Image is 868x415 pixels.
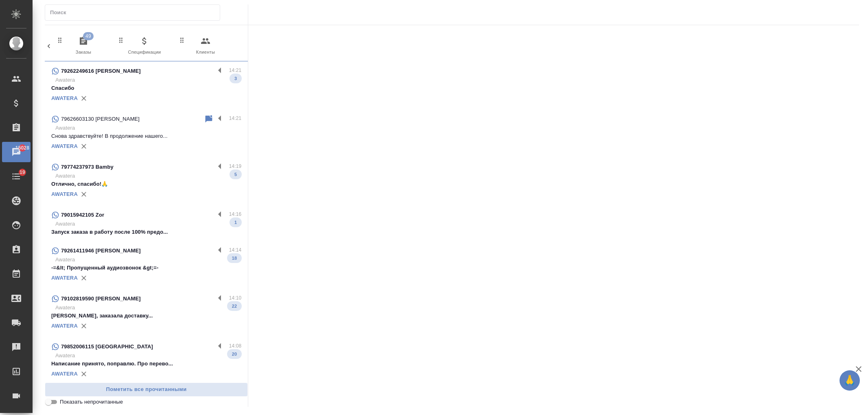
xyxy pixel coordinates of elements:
div: 79102819590 [PERSON_NAME]14:10Awatera[PERSON_NAME], заказала доставку...22AWATERA [45,289,248,337]
button: Удалить привязку [78,92,90,104]
p: 79852006115 [GEOGRAPHIC_DATA] [61,343,153,351]
p: Awatera [55,352,241,360]
button: Удалить привязку [78,320,90,332]
span: Входящие [239,36,294,56]
p: Awatera [55,124,241,132]
button: Пометить все прочитанными [45,382,248,397]
div: 79626603130 [PERSON_NAME]14:21AwateraСнова здравствуйте! В продолжение нашего...AWATERA [45,109,248,157]
p: 79262249616 [PERSON_NAME] [61,67,141,75]
svg: Зажми и перетащи, чтобы поменять порядок вкладок [56,36,64,44]
p: 14:10 [229,294,242,302]
p: Отлично, спасибо!🙏 [51,180,241,188]
p: 14:19 [229,162,242,170]
span: 49 [83,32,94,40]
p: Написание принято, поправлю. Про перево... [51,360,241,368]
p: -=&lt; Пропущенный аудиозвонок &gt;=- [51,264,241,272]
a: AWATERA [51,191,78,197]
p: 14:14 [229,246,242,254]
div: 79261411946 [PERSON_NAME]14:14Awatera-=&lt; Пропущенный аудиозвонок &gt;=-18AWATERA [45,241,248,289]
p: 14:21 [229,66,242,74]
p: 79015942105 Zor [61,211,104,219]
a: 19 [2,166,31,187]
p: Awatera [55,256,241,264]
div: 79852006115 [GEOGRAPHIC_DATA]14:08AwateraНаписание принято, поправлю. Про перево...20AWATERA [45,337,248,385]
p: 79261411946 [PERSON_NAME] [61,247,141,255]
div: 79015942105 Zor14:16AwateraЗапуск заказа в работу после 100% предо...1 [45,205,248,241]
p: Запуск заказа в работу после 100% предо... [51,228,241,236]
svg: Зажми и перетащи, чтобы поменять порядок вкладок [178,36,186,44]
span: 15028 [11,144,34,152]
p: Awatera [55,172,241,180]
button: Удалить привязку [78,368,90,380]
span: 5 [230,170,242,178]
button: Удалить привязку [78,140,90,152]
span: 19 [15,168,30,176]
button: 🙏 [840,370,860,391]
span: 1 [230,218,242,226]
span: 18 [227,254,242,262]
span: Заказы [56,36,111,56]
p: 79626603130 [PERSON_NAME] [61,115,140,123]
a: AWATERA [51,95,78,101]
span: 22 [227,302,242,310]
div: 79774237973 Bamby14:19AwateraОтлично, спасибо!🙏5AWATERA [45,157,248,205]
p: Спасибо [51,84,241,92]
button: Удалить привязку [78,188,90,200]
p: [PERSON_NAME], заказала доставку... [51,312,241,320]
p: Awatera [55,304,241,312]
span: 🙏 [843,372,857,389]
svg: Зажми и перетащи, чтобы поменять порядок вкладок [117,36,125,44]
span: 3 [230,74,242,83]
a: 15028 [2,142,31,162]
p: 14:21 [229,114,242,122]
a: AWATERA [51,275,78,281]
p: 79102819590 [PERSON_NAME] [61,295,141,303]
a: AWATERA [51,371,78,377]
span: Спецификации [117,36,172,56]
span: Показать непрочитанные [60,398,123,406]
div: 79262249616 [PERSON_NAME]14:21AwateraСпасибо3AWATERA [45,61,248,109]
p: Снова здравствуйте! В продолжение нашего... [51,132,241,140]
svg: Зажми и перетащи, чтобы поменять порядок вкладок [239,36,247,44]
span: Пометить все прочитанными [49,385,243,394]
button: Удалить привязку [78,272,90,284]
p: Awatera [55,76,241,84]
span: Клиенты [178,36,233,56]
span: 20 [227,350,242,358]
input: Поиск [50,7,220,18]
p: 14:16 [229,210,242,218]
p: Awatera [55,220,241,228]
p: 79774237973 Bamby [61,163,114,171]
a: AWATERA [51,323,78,329]
p: 14:08 [229,342,242,350]
a: AWATERA [51,143,78,149]
div: Пометить непрочитанным [204,114,214,124]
